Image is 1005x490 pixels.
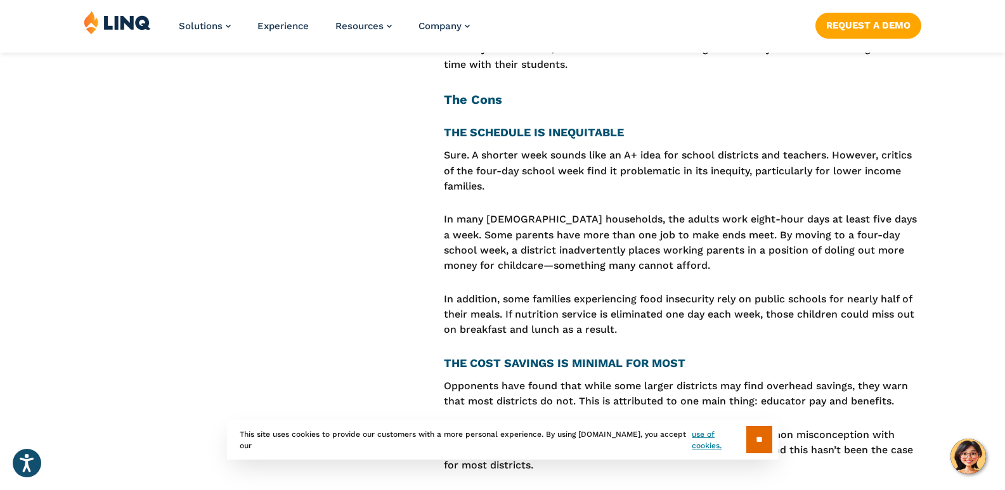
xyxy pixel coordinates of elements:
[179,20,223,32] span: Solutions
[444,356,451,370] strong: T
[179,20,231,32] a: Solutions
[444,356,921,370] h4: HE COST SAVINGS IS MINIMAL FOR MOST
[444,292,921,338] p: In addition, some families experiencing food insecurity rely on public schools for nearly half of...
[815,13,921,38] a: Request a Demo
[335,20,384,32] span: Resources
[815,10,921,38] nav: Button Navigation
[692,429,746,451] a: use of cookies.
[227,420,779,460] div: This site uses cookies to provide our customers with a more personal experience. By using [DOMAIN...
[950,439,986,474] button: Hello, have a question? Let’s chat.
[444,126,451,139] strong: T
[444,125,921,139] h4: HE SCHEDULE IS INEQUITABLE
[444,378,921,409] p: Opponents have found that while some larger districts may find overhead savings, they warn that m...
[444,148,921,194] p: Sure. A shorter week sounds like an A+ idea for school districts and teachers. However, critics o...
[444,92,502,107] strong: The Cons
[84,10,151,34] img: LINQ | K‑12 Software
[257,20,309,32] a: Experience
[179,10,470,52] nav: Primary Navigation
[444,212,921,273] p: In many [DEMOGRAPHIC_DATA] households, the adults work eight-hour days at least five days a week....
[418,20,462,32] span: Company
[418,20,470,32] a: Company
[335,20,392,32] a: Resources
